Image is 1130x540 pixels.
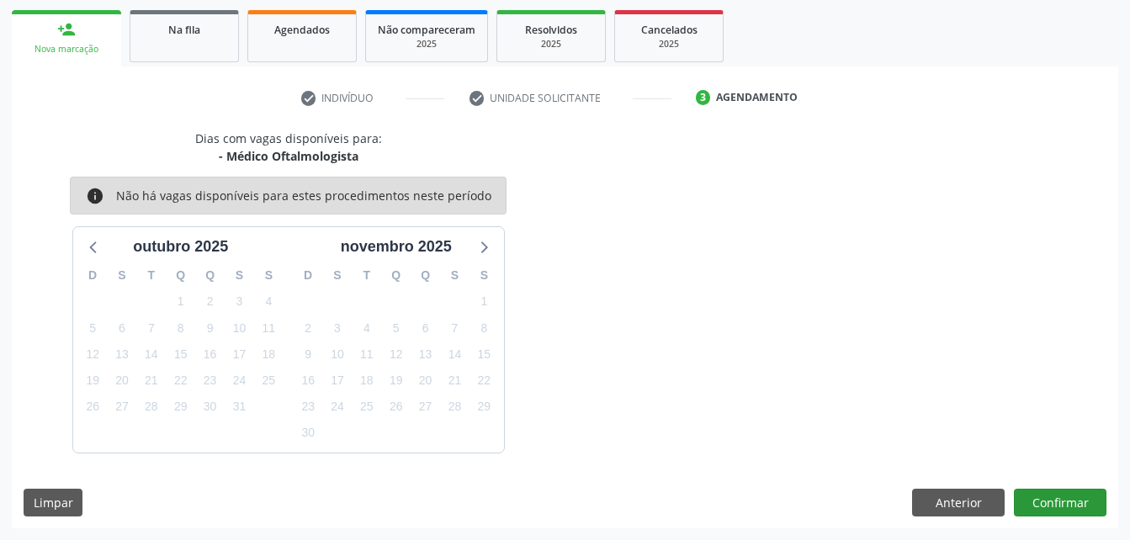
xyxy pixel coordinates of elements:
span: quarta-feira, 15 de outubro de 2025 [169,342,193,366]
span: domingo, 19 de outubro de 2025 [81,369,104,393]
span: quarta-feira, 26 de novembro de 2025 [385,395,408,419]
span: domingo, 26 de outubro de 2025 [81,395,104,419]
div: Agendamento [716,90,798,105]
span: terça-feira, 18 de novembro de 2025 [355,369,379,393]
span: quarta-feira, 5 de novembro de 2025 [385,316,408,340]
span: segunda-feira, 13 de outubro de 2025 [110,342,134,366]
span: quinta-feira, 27 de novembro de 2025 [414,395,438,419]
div: - Médico Oftalmologista [195,147,382,165]
div: Nova marcação [24,43,109,56]
div: Q [381,262,411,289]
span: domingo, 30 de novembro de 2025 [296,421,320,445]
span: domingo, 16 de novembro de 2025 [296,369,320,393]
div: outubro 2025 [126,236,235,258]
span: segunda-feira, 20 de outubro de 2025 [110,369,134,393]
span: quinta-feira, 30 de outubro de 2025 [199,395,222,419]
span: quarta-feira, 8 de outubro de 2025 [169,316,193,340]
div: D [294,262,323,289]
span: sexta-feira, 24 de outubro de 2025 [227,369,251,393]
span: Cancelados [641,23,698,37]
div: 3 [696,90,711,105]
span: sábado, 29 de novembro de 2025 [472,395,496,419]
div: S [254,262,284,289]
span: quinta-feira, 20 de novembro de 2025 [414,369,438,393]
span: quarta-feira, 1 de outubro de 2025 [169,290,193,314]
div: 2025 [509,38,593,50]
span: terça-feira, 25 de novembro de 2025 [355,395,379,419]
i: info [86,187,104,205]
button: Confirmar [1014,489,1106,517]
span: segunda-feira, 27 de outubro de 2025 [110,395,134,419]
div: Q [411,262,440,289]
div: S [440,262,470,289]
span: domingo, 5 de outubro de 2025 [81,316,104,340]
div: S [225,262,254,289]
span: sábado, 1 de novembro de 2025 [472,290,496,314]
div: 2025 [627,38,711,50]
span: quarta-feira, 19 de novembro de 2025 [385,369,408,393]
span: terça-feira, 11 de novembro de 2025 [355,342,379,366]
span: sexta-feira, 10 de outubro de 2025 [227,316,251,340]
span: Agendados [274,23,330,37]
span: domingo, 12 de outubro de 2025 [81,342,104,366]
div: Não há vagas disponíveis para estes procedimentos neste período [116,187,491,205]
span: terça-feira, 28 de outubro de 2025 [140,395,163,419]
div: T [352,262,381,289]
span: sábado, 11 de outubro de 2025 [257,316,280,340]
div: S [323,262,353,289]
span: terça-feira, 4 de novembro de 2025 [355,316,379,340]
span: quinta-feira, 9 de outubro de 2025 [199,316,222,340]
span: quinta-feira, 2 de outubro de 2025 [199,290,222,314]
span: quarta-feira, 12 de novembro de 2025 [385,342,408,366]
span: terça-feira, 14 de outubro de 2025 [140,342,163,366]
div: novembro 2025 [334,236,459,258]
span: quinta-feira, 13 de novembro de 2025 [414,342,438,366]
span: domingo, 9 de novembro de 2025 [296,342,320,366]
span: quinta-feira, 6 de novembro de 2025 [414,316,438,340]
span: Não compareceram [378,23,475,37]
span: quarta-feira, 29 de outubro de 2025 [169,395,193,419]
span: quarta-feira, 22 de outubro de 2025 [169,369,193,393]
span: sábado, 4 de outubro de 2025 [257,290,280,314]
div: Q [195,262,225,289]
span: sexta-feira, 28 de novembro de 2025 [443,395,466,419]
div: T [136,262,166,289]
span: segunda-feira, 24 de novembro de 2025 [326,395,349,419]
span: sábado, 8 de novembro de 2025 [472,316,496,340]
span: segunda-feira, 10 de novembro de 2025 [326,342,349,366]
span: sábado, 18 de outubro de 2025 [257,342,280,366]
span: sexta-feira, 31 de outubro de 2025 [227,395,251,419]
span: quinta-feira, 16 de outubro de 2025 [199,342,222,366]
div: person_add [57,20,76,39]
span: sexta-feira, 7 de novembro de 2025 [443,316,466,340]
button: Anterior [912,489,1005,517]
span: segunda-feira, 17 de novembro de 2025 [326,369,349,393]
span: sábado, 25 de outubro de 2025 [257,369,280,393]
span: domingo, 23 de novembro de 2025 [296,395,320,419]
span: sexta-feira, 14 de novembro de 2025 [443,342,466,366]
span: quinta-feira, 23 de outubro de 2025 [199,369,222,393]
span: sábado, 22 de novembro de 2025 [472,369,496,393]
div: S [108,262,137,289]
div: 2025 [378,38,475,50]
div: Q [166,262,195,289]
span: Na fila [168,23,200,37]
span: sexta-feira, 17 de outubro de 2025 [227,342,251,366]
span: domingo, 2 de novembro de 2025 [296,316,320,340]
span: sábado, 15 de novembro de 2025 [472,342,496,366]
div: S [470,262,499,289]
span: sexta-feira, 3 de outubro de 2025 [227,290,251,314]
button: Limpar [24,489,82,517]
span: terça-feira, 7 de outubro de 2025 [140,316,163,340]
span: sexta-feira, 21 de novembro de 2025 [443,369,466,393]
span: Resolvidos [525,23,577,37]
span: terça-feira, 21 de outubro de 2025 [140,369,163,393]
div: D [78,262,108,289]
span: segunda-feira, 6 de outubro de 2025 [110,316,134,340]
span: segunda-feira, 3 de novembro de 2025 [326,316,349,340]
div: Dias com vagas disponíveis para: [195,130,382,165]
